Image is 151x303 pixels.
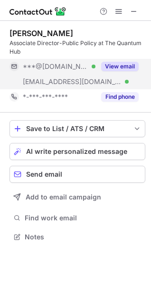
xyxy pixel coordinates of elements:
[9,166,145,183] button: Send email
[9,189,145,206] button: Add to email campaign
[9,6,66,17] img: ContactOut v5.3.10
[26,193,101,201] span: Add to email campaign
[26,125,129,133] div: Save to List / ATS / CRM
[23,62,88,71] span: ***@[DOMAIN_NAME]
[25,233,142,241] span: Notes
[23,77,122,86] span: [EMAIL_ADDRESS][DOMAIN_NAME]
[101,62,139,71] button: Reveal Button
[9,28,73,38] div: [PERSON_NAME]
[9,120,145,137] button: save-profile-one-click
[9,211,145,225] button: Find work email
[26,148,127,155] span: AI write personalized message
[101,92,139,102] button: Reveal Button
[25,214,142,222] span: Find work email
[26,170,62,178] span: Send email
[9,143,145,160] button: AI write personalized message
[9,39,145,56] div: Associate Director-Public Policy at The Quantum Hub
[9,230,145,244] button: Notes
